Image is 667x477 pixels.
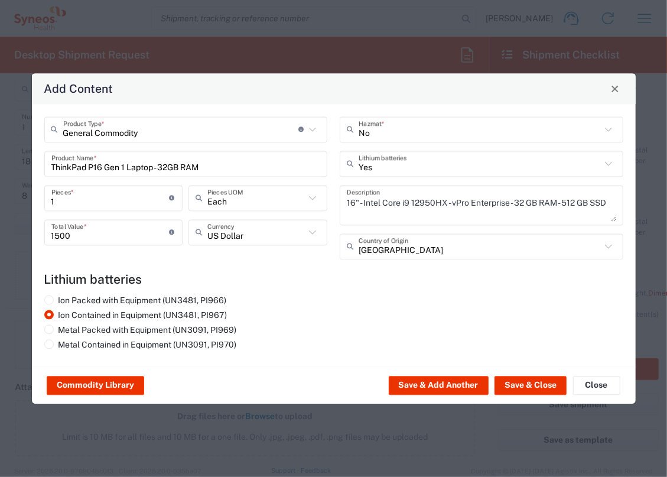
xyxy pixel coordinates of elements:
label: Metal Packed with Equipment (UN3091, PI969) [44,325,237,335]
h4: Add Content [44,80,113,97]
button: Close [607,80,623,97]
button: Save & Close [494,376,567,395]
button: Save & Add Another [389,376,489,395]
label: Ion Contained in Equipment (UN3481, PI967) [44,310,227,320]
button: Close [573,376,620,395]
label: Metal Contained in Equipment (UN3091, PI970) [44,339,237,350]
label: Ion Packed with Equipment (UN3481, PI966) [44,295,227,306]
h4: Lithium batteries [44,272,623,287]
button: Commodity Library [47,376,144,395]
